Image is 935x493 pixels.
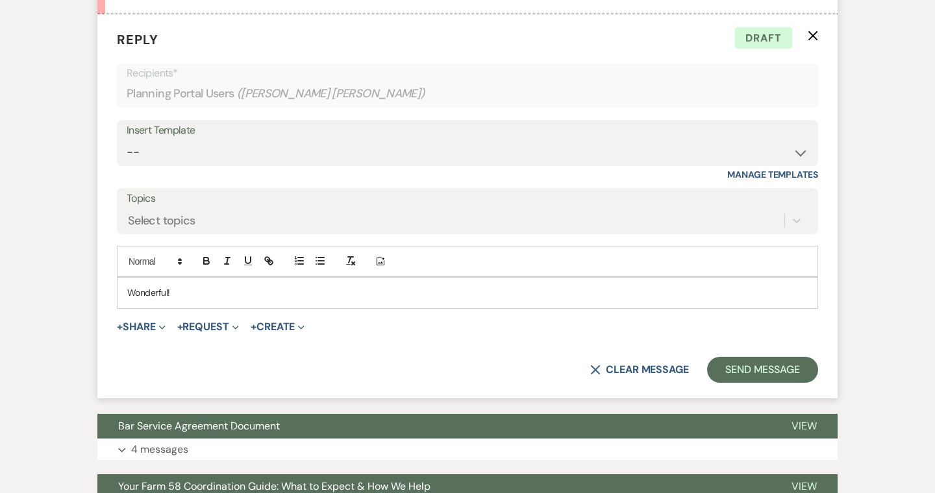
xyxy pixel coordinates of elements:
button: Bar Service Agreement Document [97,414,771,439]
p: Wonderful! [127,285,808,300]
span: Draft [735,27,792,49]
button: View [771,414,838,439]
p: Recipients* [127,65,808,82]
div: Planning Portal Users [127,81,808,106]
button: Send Message [707,357,818,383]
p: 4 messages [131,441,188,458]
div: Insert Template [127,121,808,140]
span: + [251,322,256,332]
button: Share [117,322,166,332]
span: Your Farm 58 Coordination Guide: What to Expect & How We Help [118,479,430,493]
span: View [792,479,817,493]
span: Bar Service Agreement Document [118,419,280,433]
button: 4 messages [97,439,838,461]
span: View [792,419,817,433]
span: + [117,322,123,332]
span: ( [PERSON_NAME] [PERSON_NAME] ) [237,85,425,102]
span: + [177,322,183,332]
button: Request [177,322,239,332]
a: Manage Templates [727,169,818,180]
label: Topics [127,189,808,208]
div: Select topics [128,212,195,230]
button: Create [251,322,305,332]
button: Clear message [590,365,689,375]
span: Reply [117,31,158,48]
